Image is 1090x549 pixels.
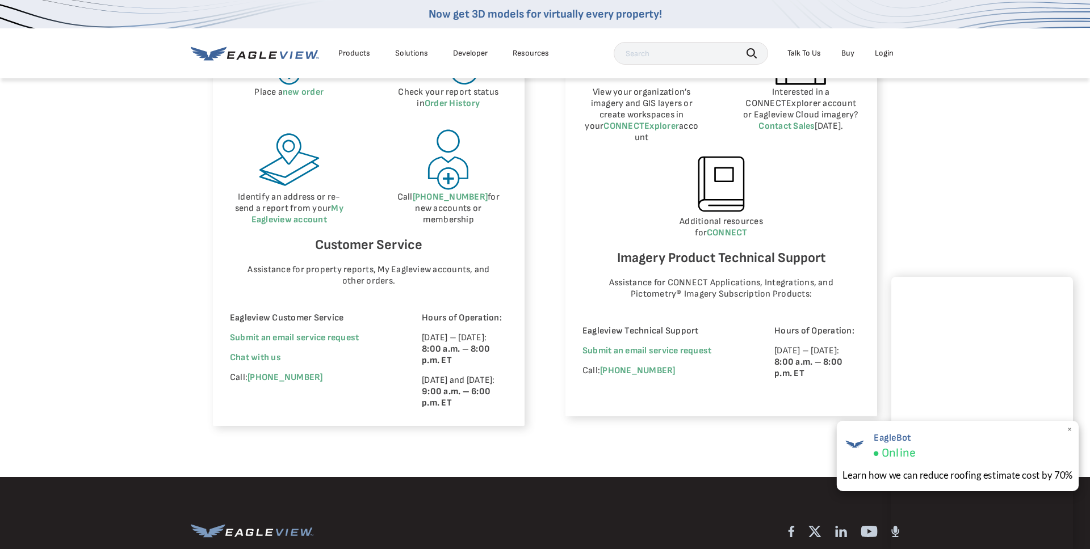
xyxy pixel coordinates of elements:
[881,446,915,461] span: Online
[841,48,854,58] a: Buy
[241,264,497,287] p: Assistance for property reports, My Eagleview accounts, and other orders.
[230,312,391,324] p: Eagleview Customer Service
[774,345,860,379] p: [DATE] – [DATE]:
[422,332,508,366] p: [DATE] – [DATE]:
[742,87,861,132] p: Interested in a CONNECTExplorer account or Eagleview Cloud imagery? [DATE].
[251,203,343,225] a: My Eagleview account
[707,227,748,238] a: CONNECT
[875,48,894,58] div: Login
[230,234,508,256] h6: Customer Service
[582,247,860,269] h6: Imagery Product Technical Support
[600,365,675,376] a: [PHONE_NUMBER]
[429,7,662,21] a: Now get 3D models for virtually every property!
[842,432,866,456] img: EagleBot
[425,98,480,109] a: Order History
[582,87,701,143] p: View your organization’s imagery and GIS layers or create workspaces in your account
[338,48,370,58] div: Products
[230,352,281,363] span: Chat with us
[873,432,915,444] span: EagleBot
[582,345,711,356] a: Submit an email service request
[230,332,359,343] a: Submit an email service request
[1067,424,1073,436] span: ×
[422,344,490,366] strong: 8:00 a.m. – 8:00 p.m. ET
[582,365,743,377] p: Call:
[230,372,391,383] p: Call:
[774,326,860,337] p: Hours of Operation:
[513,48,549,58] div: Resources
[389,87,508,109] p: Check your report status in
[774,357,842,379] strong: 8:00 a.m. – 8:00 p.m. ET
[758,121,815,132] a: Contact Sales
[389,192,508,226] p: Call for new accounts or membership
[283,87,324,98] a: new order
[614,42,768,65] input: Search
[230,87,349,98] p: Place a
[594,277,849,300] p: Assistance for CONNECT Applications, Integrations, and Pictometry® Imagery Subscription Products:
[842,468,1073,482] div: Learn how we can reduce roofing estimate cost by 70%
[453,48,488,58] a: Developer
[230,192,349,226] p: Identify an address or re-send a report from your
[603,121,679,132] a: CONNECTExplorer
[582,216,860,239] p: Additional resources for
[422,386,491,408] strong: 9:00 a.m. – 6:00 p.m. ET
[787,48,821,58] div: Talk To Us
[422,312,508,324] p: Hours of Operation:
[395,48,428,58] div: Solutions
[248,372,322,383] a: [PHONE_NUMBER]
[413,192,488,202] a: [PHONE_NUMBER]
[582,326,743,337] p: Eagleview Technical Support
[891,277,1073,549] iframe: Chat Window
[422,375,508,409] p: [DATE] and [DATE]:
